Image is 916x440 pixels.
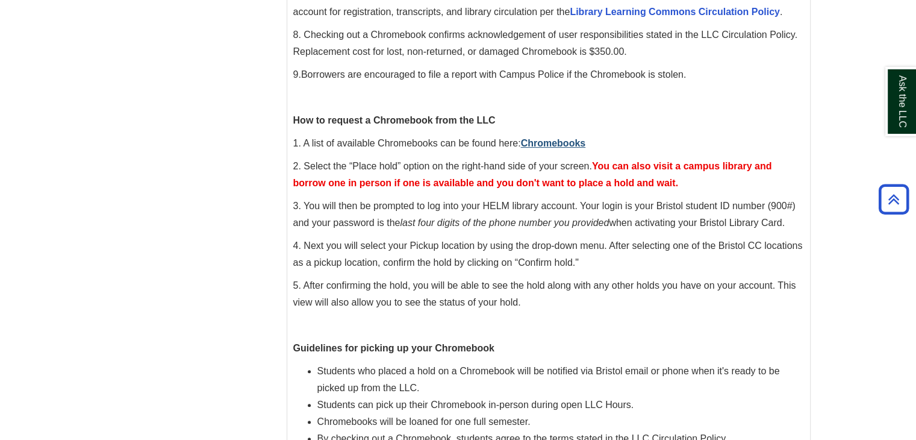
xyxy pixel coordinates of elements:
a: Library Learning Commons Circulation Policy [570,7,780,17]
p: . [293,66,804,83]
span: 9 [293,69,299,80]
a: Back to Top [874,191,913,207]
span: Students who placed a hold on a Chromebook will be notified via Bristol email or phone when it's ... [317,366,780,393]
span: 2. Select the “Place hold” option on the right-hand side of your screen. [293,161,772,188]
em: last four digits of the phone number you provided [400,218,609,228]
span: 4. Next you will select your Pickup location by using the drop-down menu. After selecting one of ... [293,240,803,268]
a: Chromebooks [521,138,586,148]
span: 3. You will then be prompted to log into your HELM library account. Your login is your Bristol st... [293,201,796,228]
span: 8. Checking out a Chromebook confirms acknowledgement of user responsibilities stated in the LLC ... [293,30,797,57]
span: 5. After confirming the hold, you will be able to see the hold along with any other holds you hav... [293,280,796,307]
span: Guidelines for picking up your Chromebook [293,343,494,353]
span: Chromebooks will be loaned for one full semester. [317,416,531,427]
span: 1. A list of available Chromebooks can be found here: [293,138,586,148]
strong: How to request a Chromebook from the LLC [293,115,496,125]
span: Borrowers are encouraged to file a report with Campus Police if the Chromebook is stolen. [301,69,686,80]
span: Students can pick up their Chromebook in-person during open LLC Hours. [317,400,634,410]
